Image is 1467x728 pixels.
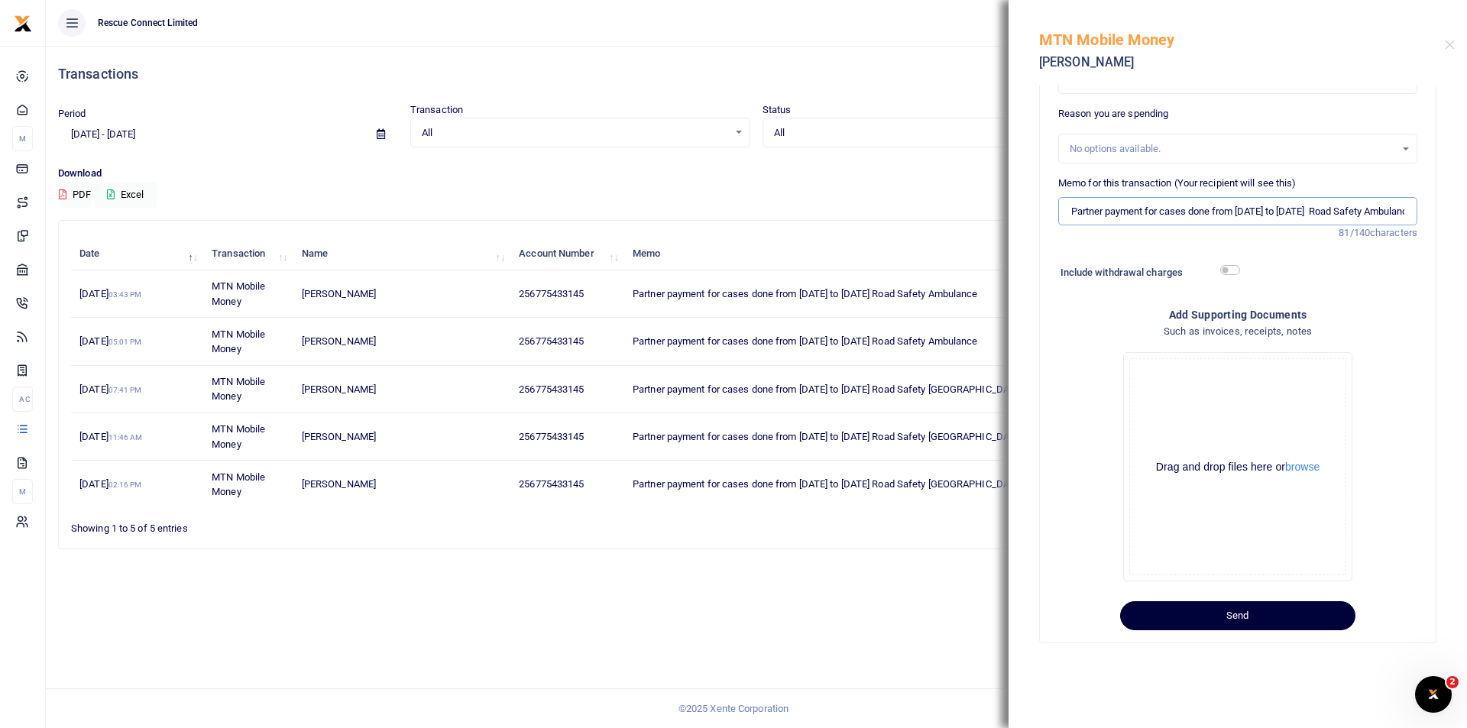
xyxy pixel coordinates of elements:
span: [DATE] [79,335,141,347]
span: [DATE] [79,478,141,490]
h5: MTN Mobile Money [1039,31,1445,49]
span: Partner payment for cases done from [DATE] to [DATE] Road Safety [GEOGRAPHIC_DATA] [633,431,1022,442]
small: 07:41 PM [108,386,142,394]
span: Partner payment for cases done from [DATE] to [DATE] Road Safety [GEOGRAPHIC_DATA] [633,478,1022,490]
label: Reason you are spending [1058,106,1168,121]
span: [DATE] [79,383,141,395]
th: Date: activate to sort column descending [71,238,203,270]
h4: Such as invoices, receipts, notes [1058,323,1417,340]
li: M [12,479,33,504]
div: No options available. [1070,141,1395,157]
span: [PERSON_NAME] [302,431,376,442]
th: Account Number: activate to sort column ascending [510,238,624,270]
label: Status [763,102,792,118]
span: MTN Mobile Money [212,280,265,307]
small: 03:43 PM [108,290,142,299]
th: Transaction: activate to sort column ascending [203,238,293,270]
span: [DATE] [79,431,142,442]
span: MTN Mobile Money [212,376,265,403]
span: All [774,125,1080,141]
span: Partner payment for cases done from [DATE] to [DATE] Road Safety [GEOGRAPHIC_DATA] [633,383,1022,395]
h5: [PERSON_NAME] [1039,55,1445,70]
span: 256775433145 [519,478,584,490]
button: Excel [94,182,157,208]
p: Download [58,166,1455,182]
button: PDF [58,182,92,208]
h4: Add supporting Documents [1058,306,1417,323]
span: 256775433145 [519,335,584,347]
th: Name: activate to sort column ascending [293,238,511,270]
span: MTN Mobile Money [212,471,265,498]
span: characters [1370,227,1417,238]
span: Partner payment for cases done from [DATE] to [DATE] Road Safety Ambulance [633,288,977,299]
span: [PERSON_NAME] [302,335,376,347]
button: Send [1120,601,1355,630]
th: Memo: activate to sort column ascending [624,238,1093,270]
label: Period [58,106,86,121]
span: 256775433145 [519,288,584,299]
iframe: Intercom live chat [1415,676,1452,713]
a: logo-small logo-large logo-large [14,17,32,28]
h4: Transactions [58,66,1455,83]
span: [PERSON_NAME] [302,478,376,490]
span: MTN Mobile Money [212,423,265,450]
span: Partner payment for cases done from [DATE] to [DATE] Road Safety Ambulance [633,335,977,347]
span: 81/140 [1339,227,1370,238]
span: [PERSON_NAME] [302,383,376,395]
span: 256775433145 [519,383,584,395]
span: MTN Mobile Money [212,328,265,355]
div: Drag and drop files here or [1130,460,1346,474]
span: 256775433145 [519,431,584,442]
label: Memo for this transaction (Your recipient will see this) [1058,176,1297,191]
span: 2 [1446,676,1459,688]
li: M [12,126,33,151]
label: Transaction [410,102,463,118]
small: 11:46 AM [108,433,143,442]
span: [PERSON_NAME] [302,288,376,299]
small: 02:16 PM [108,480,142,489]
span: Rescue Connect Limited [92,16,204,30]
span: [DATE] [79,288,141,299]
li: Ac [12,387,33,412]
button: Close [1445,40,1455,50]
img: logo-small [14,15,32,33]
div: Showing 1 to 5 of 5 entries [71,513,636,536]
button: browse [1285,461,1320,472]
input: select period [58,121,364,147]
input: Enter Reason [1058,197,1417,226]
small: 05:01 PM [108,338,142,346]
h6: Include withdrawal charges [1061,267,1233,279]
div: File Uploader [1123,352,1352,581]
span: All [422,125,728,141]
